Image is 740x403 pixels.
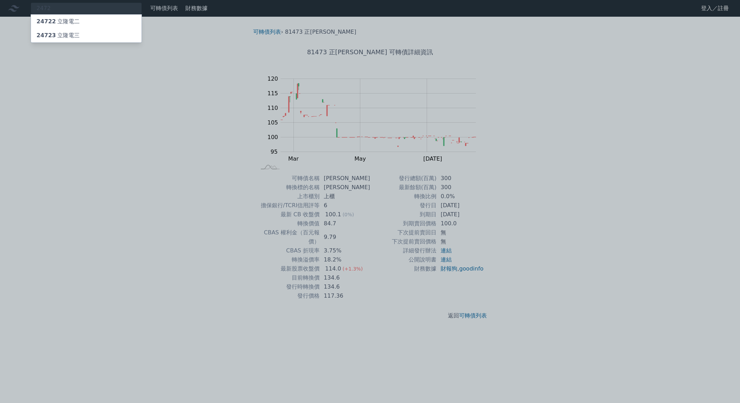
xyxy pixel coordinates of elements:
[31,29,142,42] a: 24723立隆電三
[37,32,56,39] span: 24723
[37,31,80,40] div: 立隆電三
[31,15,142,29] a: 24722立隆電二
[37,17,80,26] div: 立隆電二
[37,18,56,25] span: 24722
